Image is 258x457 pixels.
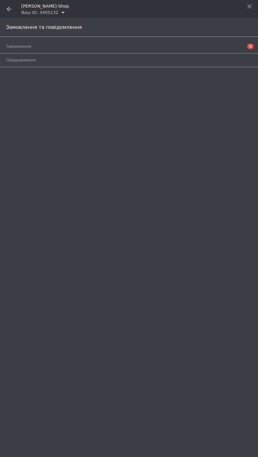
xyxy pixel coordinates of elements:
div: Ваш ID: 3405132 [21,9,58,16]
a: Замовлення1 [6,41,255,52]
span: Замовлення [6,44,31,49]
a: Повідомлення [6,55,255,65]
span: 1 [247,44,253,49]
span: Повідомлення [6,57,36,63]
